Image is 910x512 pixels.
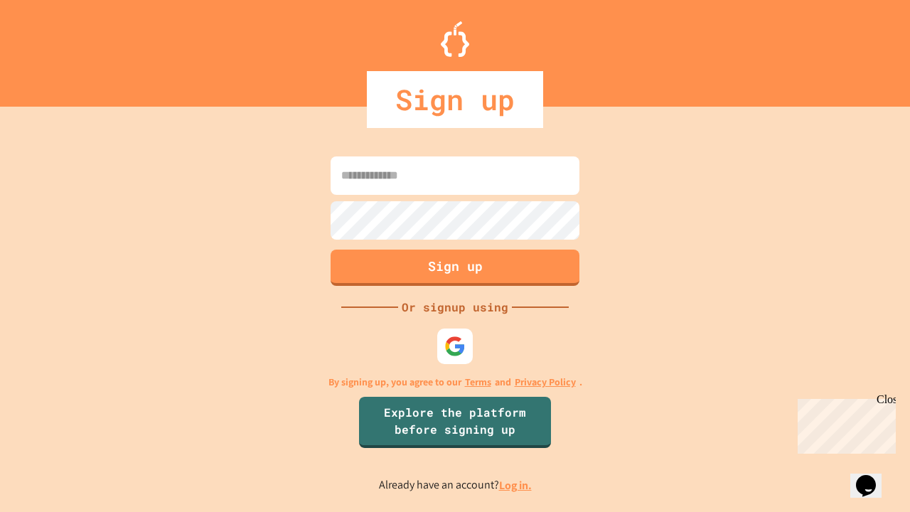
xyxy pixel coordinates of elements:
[328,375,582,390] p: By signing up, you agree to our and .
[398,299,512,316] div: Or signup using
[850,455,896,498] iframe: chat widget
[331,250,579,286] button: Sign up
[515,375,576,390] a: Privacy Policy
[441,21,469,57] img: Logo.svg
[379,476,532,494] p: Already have an account?
[367,71,543,128] div: Sign up
[359,397,551,448] a: Explore the platform before signing up
[499,478,532,493] a: Log in.
[6,6,98,90] div: Chat with us now!Close
[465,375,491,390] a: Terms
[792,393,896,454] iframe: chat widget
[444,336,466,357] img: google-icon.svg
